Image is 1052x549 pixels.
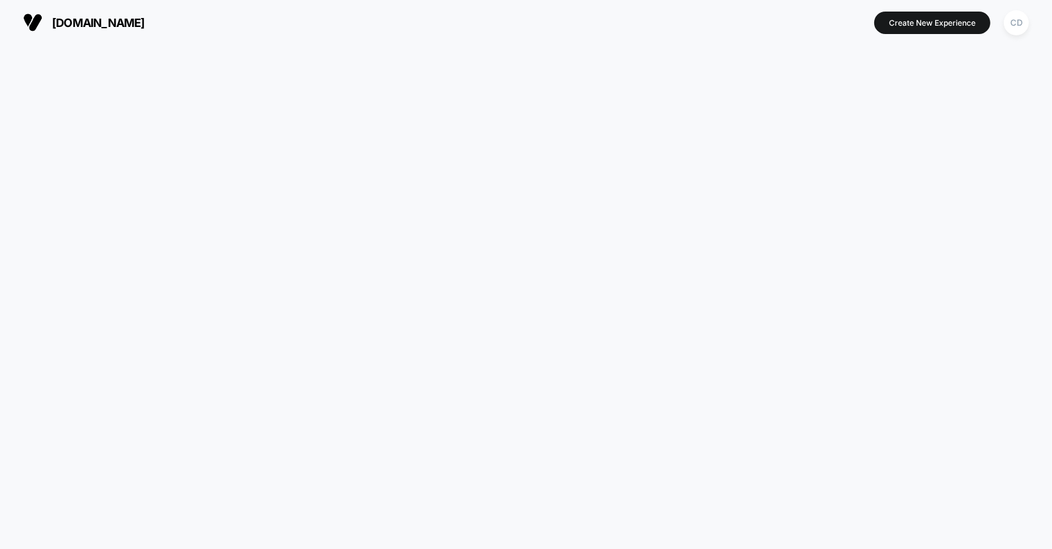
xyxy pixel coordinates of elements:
div: CD [1004,10,1029,35]
button: CD [1000,10,1033,36]
img: Visually logo [23,13,42,32]
span: [DOMAIN_NAME] [52,16,145,30]
button: [DOMAIN_NAME] [19,12,149,33]
button: Create New Experience [874,12,990,34]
